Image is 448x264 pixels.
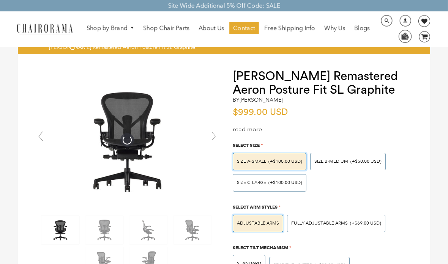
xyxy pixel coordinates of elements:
a: Shop by Brand [83,22,138,34]
img: Herman Miller Remastered Aeron Posture Fit SL Graphite - chairorama [33,69,221,210]
a: [PERSON_NAME] [240,96,283,103]
span: Select Size [233,142,260,148]
a: Why Us [320,22,349,34]
span: About Us [199,24,224,32]
a: Herman Miller Remastered Aeron Posture Fit SL Graphite - chairorama [33,136,221,143]
span: [PERSON_NAME] Remastered Aeron Posture Fit SL Graphite [49,44,195,50]
span: Select Tilt Mechanism [233,245,288,250]
span: (+$100.00 USD) [268,159,302,164]
span: Blogs [354,24,370,32]
span: (+$100.00 USD) [268,181,302,185]
img: Herman Miller Remastered Aeron Posture Fit SL Graphite - chairorama [174,216,211,244]
span: Why Us [324,24,345,32]
span: $999.00 USD [233,108,288,117]
img: Herman Miller Remastered Aeron Posture Fit SL Graphite - chairorama [85,216,123,244]
img: chairorama [13,22,76,36]
span: SIZE A-SMALL [237,159,266,164]
a: Free Shipping Info [260,22,319,34]
span: Adjustable Arms [237,220,279,226]
span: SIZE C-LARGE [237,180,266,185]
img: Herman Miller Remastered Aeron Posture Fit SL Graphite - chairorama [129,216,167,244]
h1: [PERSON_NAME] Remastered Aeron Posture Fit SL Graphite [233,69,415,97]
a: About Us [195,22,228,34]
a: Contact [229,22,259,34]
nav: DesktopNavigation [80,22,376,36]
span: Free Shipping Info [264,24,315,32]
span: (+$69.00 USD) [350,221,381,226]
span: Shop Chair Parts [143,24,189,32]
a: read more [233,126,262,133]
span: Contact [233,24,255,32]
span: (+$50.00 USD) [350,159,382,164]
h2: by [233,97,283,103]
span: SIZE B-MEDIUM [314,159,348,164]
img: WhatsApp_Image_2024-07-12_at_16.23.01.webp [399,30,411,42]
a: Blogs [350,22,374,34]
nav: breadcrumbs [49,44,198,50]
span: Fully Adjustable Arms [291,220,348,226]
span: Select Arm Styles [233,204,278,210]
a: Shop Chair Parts [139,22,193,34]
img: Herman Miller Remastered Aeron Posture Fit SL Graphite - chairorama [41,216,79,244]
